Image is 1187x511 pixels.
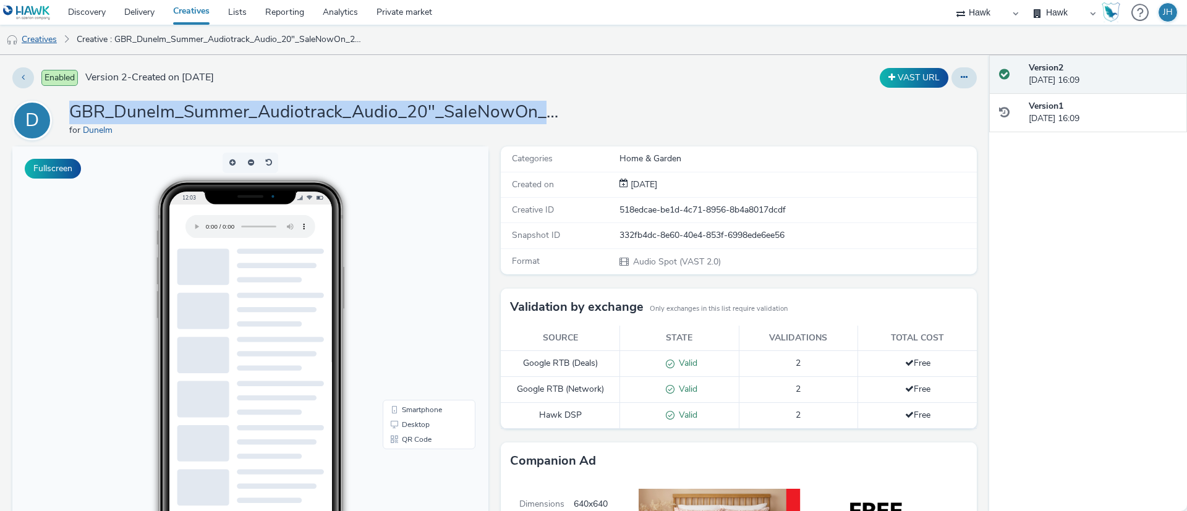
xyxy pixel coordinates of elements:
span: for [69,124,83,136]
td: Hawk DSP [501,402,620,428]
span: Snapshot ID [512,229,560,241]
span: Created on [512,179,554,190]
div: Duplicate the creative as a VAST URL [877,68,951,88]
span: 2 [796,357,801,369]
a: Dunelm [83,124,117,136]
li: Smartphone [373,256,461,271]
a: Hawk Academy [1102,2,1125,22]
div: Creation 02 June 2025, 16:09 [628,179,657,191]
div: 332fb4dc-8e60-40e4-853f-6998ede6ee56 [619,229,976,242]
li: QR Code [373,285,461,300]
a: Creative : GBR_Dunelm_Summer_Audiotrack_Audio_20"_SaleNowOn_20250602 ; Spotify [70,25,367,54]
button: Fullscreen [25,159,81,179]
span: Desktop [389,274,417,282]
h3: Validation by exchange [510,298,644,316]
span: 2 [796,383,801,395]
a: D [12,114,57,126]
span: Valid [674,357,697,369]
span: 12:03 [170,48,184,54]
strong: Version 1 [1029,100,1063,112]
td: Google RTB (Network) [501,377,620,403]
div: Home & Garden [619,153,976,165]
span: Smartphone [389,260,430,267]
th: State [620,326,739,351]
td: Google RTB (Deals) [501,351,620,377]
span: QR Code [389,289,419,297]
span: Valid [674,409,697,421]
div: [DATE] 16:09 [1029,62,1177,87]
span: Free [905,383,930,395]
div: D [25,103,39,138]
span: [DATE] [628,179,657,190]
span: 2 [796,409,801,421]
th: Total cost [858,326,977,351]
strong: Version 2 [1029,62,1063,74]
span: Valid [674,383,697,395]
small: Only exchanges in this list require validation [650,304,788,314]
span: Format [512,255,540,267]
img: Hawk Academy [1102,2,1120,22]
span: Free [905,409,930,421]
li: Desktop [373,271,461,285]
th: Validations [739,326,858,351]
span: Version 2 - Created on [DATE] [85,70,214,85]
span: Creative ID [512,204,554,216]
h1: GBR_Dunelm_Summer_Audiotrack_Audio_20"_SaleNowOn_20250602 ; Spotify [69,101,564,124]
img: undefined Logo [3,5,51,20]
span: Enabled [41,70,78,86]
button: VAST URL [880,68,948,88]
span: Audio Spot (VAST 2.0) [632,256,721,268]
div: [DATE] 16:09 [1029,100,1177,125]
div: 518edcae-be1d-4c71-8956-8b4a8017dcdf [619,204,976,216]
th: Source [501,326,620,351]
h3: Companion Ad [510,452,596,470]
span: Free [905,357,930,369]
div: JH [1163,3,1173,22]
img: audio [6,34,19,46]
span: Categories [512,153,553,164]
